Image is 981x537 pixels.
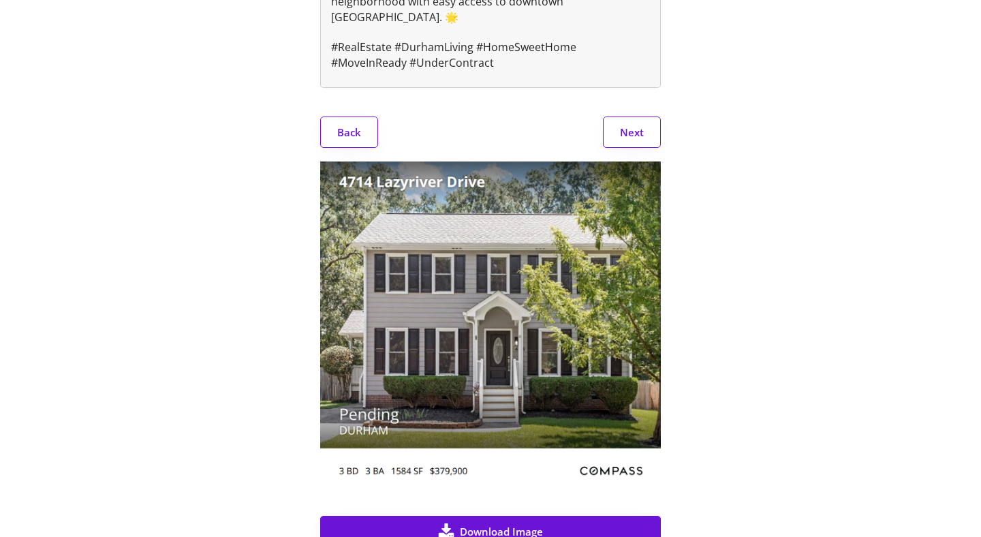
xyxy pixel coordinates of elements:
button: Back [320,117,378,148]
span: Download Image [460,527,543,537]
img: 4dfee66d-6a2e-4e53-9a34-c0b1db5eb7d8 [320,162,661,502]
button: Next [603,117,661,148]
